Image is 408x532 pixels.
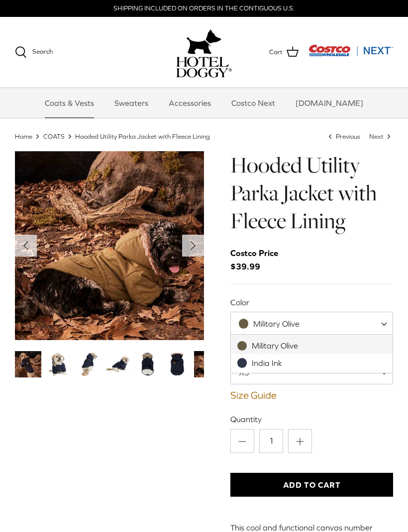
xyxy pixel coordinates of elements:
img: hoteldoggy.com [187,27,221,57]
a: Thumbnail Link [45,351,71,377]
img: Costco Next [308,44,393,57]
span: Cart [269,47,283,58]
span: Next [369,132,384,140]
a: Cart [269,46,299,59]
a: Next [369,132,393,140]
a: Thumbnail Link [104,351,131,377]
a: Size Guide [230,389,393,401]
a: Hooded Utility Parka Jacket with Fleece Lining [75,132,210,140]
span: Military Olive [253,319,300,328]
nav: Breadcrumbs [15,132,393,141]
button: Next [182,235,204,257]
button: Add to Cart [230,473,393,497]
a: Thumbnail Link [194,351,220,377]
a: hoteldoggy.com hoteldoggycom [176,27,232,78]
span: $39.99 [230,247,288,273]
a: Previous [326,132,362,140]
a: Accessories [160,88,220,118]
span: Military Olive [252,341,298,350]
span: Search [32,48,53,55]
span: Previous [336,132,360,140]
span: Military Olive [231,319,319,329]
a: Thumbnail Link [164,351,191,377]
a: Costco Next [222,88,284,118]
div: Costco Price [230,247,278,260]
a: Thumbnail Link [75,351,101,377]
a: Coats & Vests [36,88,103,118]
a: Thumbnail Link [15,351,41,377]
label: Quantity [230,414,393,425]
span: Military Olive [230,312,393,336]
h1: Hooded Utility Parka Jacket with Fleece Lining [230,151,393,235]
a: Visit Costco Next [308,51,393,58]
a: Home [15,132,32,140]
a: [DOMAIN_NAME] [287,88,372,118]
input: Quantity [259,429,283,453]
a: Sweaters [105,88,157,118]
button: Previous [15,235,37,257]
label: Color [230,297,393,308]
img: hoteldoggycom [176,57,232,78]
a: COATS [43,132,65,140]
a: Show Gallery [15,151,204,340]
a: Search [15,46,53,58]
a: Thumbnail Link [134,351,161,377]
span: India Ink [252,358,282,367]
